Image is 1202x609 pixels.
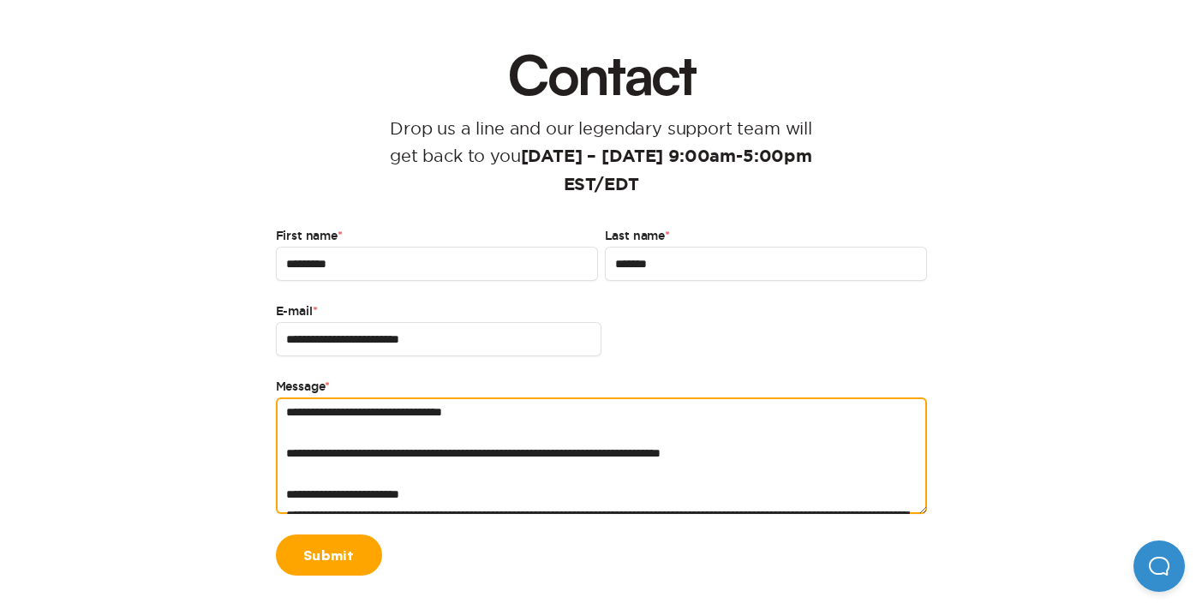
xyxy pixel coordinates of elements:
p: Drop us a line and our legendary support team will get back to you [364,115,839,199]
label: First name [276,226,598,247]
label: Last name [605,226,927,247]
iframe: Help Scout Beacon - Open [1133,540,1185,592]
a: Submit [276,534,382,576]
label: E-mail [276,302,601,322]
h1: Contact [491,46,712,101]
strong: [DATE] – [DATE] 9:00am-5:00pm EST/EDT [521,148,812,194]
label: Message [276,377,927,397]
